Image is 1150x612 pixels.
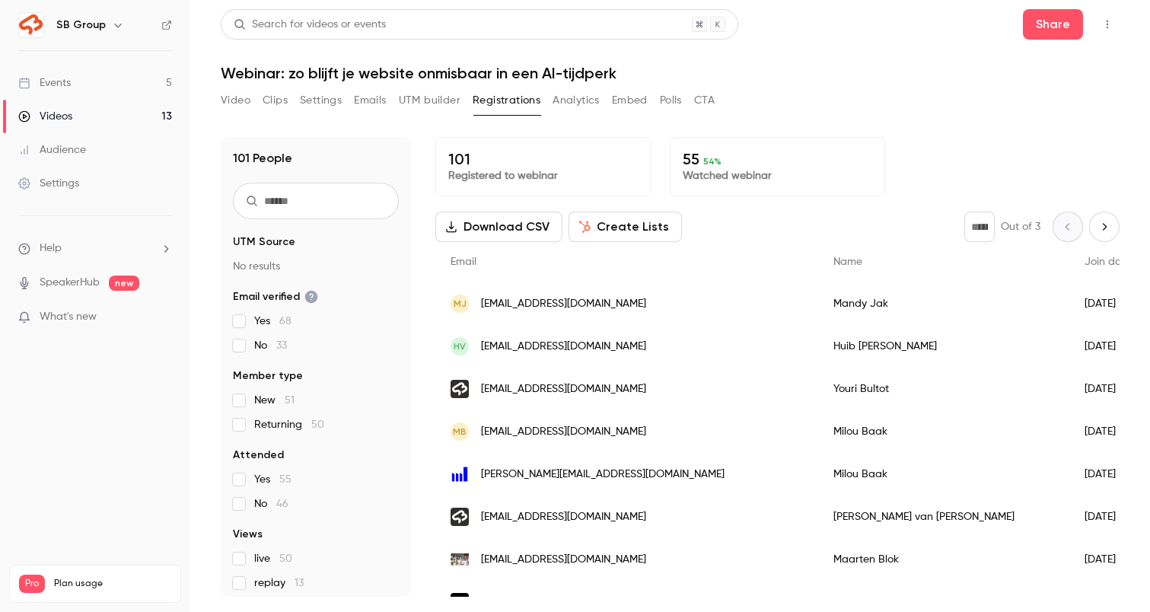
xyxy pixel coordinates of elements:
span: New [254,393,295,408]
button: Video [221,88,250,113]
span: [EMAIL_ADDRESS][DOMAIN_NAME] [481,296,646,312]
h6: SB Group [56,18,106,33]
button: Download CSV [435,212,562,242]
button: Next page [1089,212,1120,242]
span: 50 [311,419,324,430]
div: Youri Bultot [818,368,1069,410]
div: [DATE] [1069,496,1147,538]
p: Out of 3 [1001,219,1040,234]
div: [DATE] [1069,282,1147,325]
span: 50 [279,553,292,564]
div: Maarten Blok [818,538,1069,581]
div: [DATE] [1069,453,1147,496]
img: SB Group [19,13,43,37]
span: [EMAIL_ADDRESS][DOMAIN_NAME] [481,509,646,525]
iframe: Noticeable Trigger [154,311,172,324]
button: Share [1023,9,1083,40]
span: 54 % [703,156,722,167]
span: Help [40,241,62,257]
div: [DATE] [1069,325,1147,368]
img: socialbrothers.nl [451,508,469,526]
span: [EMAIL_ADDRESS][DOMAIN_NAME] [481,552,646,568]
button: Embed [612,88,648,113]
div: [PERSON_NAME] van [PERSON_NAME] [818,496,1069,538]
span: 51 [285,395,295,406]
span: 68 [279,316,291,327]
span: MJ [454,297,467,311]
span: UTM Source [233,234,295,250]
span: [EMAIL_ADDRESS][DOMAIN_NAME] [481,381,646,397]
div: Events [18,75,71,91]
span: [PERSON_NAME][EMAIL_ADDRESS][DOMAIN_NAME] [481,467,725,483]
span: MB [453,425,467,438]
button: Create Lists [569,212,682,242]
div: [DATE] [1069,410,1147,453]
span: No [254,338,287,353]
div: Milou Baak [818,453,1069,496]
span: 55 [279,474,291,485]
span: Hv [454,339,466,353]
span: [EMAIL_ADDRESS][DOMAIN_NAME] [481,339,646,355]
span: 33 [276,340,287,351]
span: live [254,551,292,566]
span: [EMAIL_ADDRESS][DOMAIN_NAME] [481,424,646,440]
button: Settings [300,88,342,113]
button: Emails [354,88,386,113]
img: socialbrothers.nl [451,380,469,398]
div: [DATE] [1069,368,1147,410]
div: Audience [18,142,86,158]
div: Settings [18,176,79,191]
span: No [254,496,288,512]
img: sue.nl [451,553,469,566]
p: Registered to webinar [448,168,639,183]
p: No results [233,259,399,274]
button: Top Bar Actions [1095,12,1120,37]
span: Yes [254,314,291,329]
h1: 101 People [233,149,292,167]
span: [EMAIL_ADDRESS][DOMAIN_NAME] [481,594,646,610]
li: help-dropdown-opener [18,241,172,257]
span: 46 [276,499,288,509]
div: Mandy Jak [818,282,1069,325]
button: Analytics [553,88,600,113]
button: Clips [263,88,288,113]
h1: Webinar: zo blijft je website onmisbaar in een AI-tijdperk [221,64,1120,82]
div: Milou Baak [818,410,1069,453]
p: 101 [448,150,639,168]
span: Join date [1085,257,1132,267]
span: 13 [295,578,304,588]
span: Returning [254,417,324,432]
a: SpeakerHub [40,275,100,291]
div: [DATE] [1069,538,1147,581]
button: UTM builder [399,88,460,113]
p: Watched webinar [683,168,873,183]
div: Huib [PERSON_NAME] [818,325,1069,368]
div: Videos [18,109,72,124]
span: Email [451,257,476,267]
img: dewervingsfabriek.nl [451,465,469,483]
button: CTA [694,88,715,113]
span: What's new [40,309,97,325]
span: Pro [19,575,45,593]
span: Attended [233,448,284,463]
span: Member type [233,368,303,384]
span: Views [233,527,263,542]
span: replay [254,575,304,591]
span: Name [833,257,862,267]
span: Plan usage [54,578,171,590]
button: Registrations [473,88,540,113]
span: new [109,276,139,291]
button: Polls [660,88,682,113]
span: Email verified [233,289,318,304]
img: r2bstore.nl [451,593,469,611]
div: Search for videos or events [234,17,386,33]
p: 55 [683,150,873,168]
span: Yes [254,472,291,487]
